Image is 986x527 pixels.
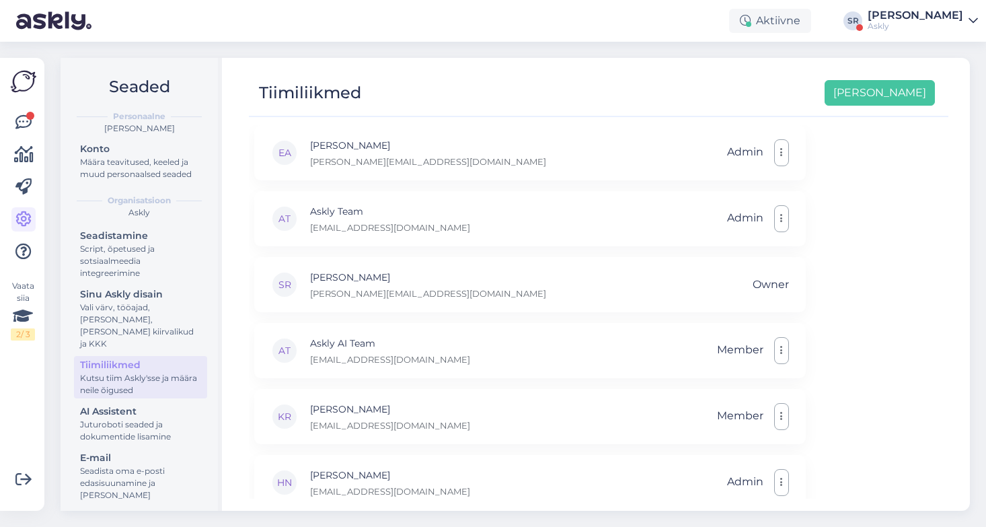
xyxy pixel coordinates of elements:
div: Määra teavitused, keeled ja muud personaalsed seaded [80,156,201,180]
p: Askly AI Team [310,336,470,351]
span: Owner [753,272,789,297]
div: Sinu Askly disain [80,287,201,302]
span: Admin [727,205,763,232]
p: [PERSON_NAME] [310,468,470,483]
div: E-mail [80,451,201,465]
a: [PERSON_NAME]Askly [868,10,978,32]
p: [PERSON_NAME] [310,402,470,417]
div: Tiimiliikmed [80,358,201,372]
div: EA [271,139,298,166]
div: Seadistamine [80,229,201,243]
div: Script, õpetused ja sotsiaalmeedia integreerimine [80,243,201,279]
div: AT [271,205,298,232]
p: [PERSON_NAME] [310,270,546,285]
p: [EMAIL_ADDRESS][DOMAIN_NAME] [310,419,470,431]
img: Askly Logo [11,69,36,94]
a: Sinu Askly disainVali värv, tööajad, [PERSON_NAME], [PERSON_NAME] kiirvalikud ja KKK [74,285,207,352]
span: Admin [727,139,763,166]
span: Admin [727,469,763,496]
div: Arveldamine [80,510,201,524]
div: AI Assistent [80,405,201,419]
div: Askly [868,21,963,32]
div: SR [271,271,298,298]
h2: Seaded [71,74,207,100]
p: [EMAIL_ADDRESS][DOMAIN_NAME] [310,485,470,497]
a: TiimiliikmedKutsu tiim Askly'sse ja määra neile õigused [74,356,207,398]
div: Kutsu tiim Askly'sse ja määra neile õigused [80,372,201,396]
p: [PERSON_NAME] [310,138,546,153]
a: AI AssistentJuturoboti seaded ja dokumentide lisamine [74,402,207,445]
p: [PERSON_NAME][EMAIL_ADDRESS][DOMAIN_NAME] [310,155,546,168]
a: E-mailSeadista oma e-posti edasisuunamine ja [PERSON_NAME] [74,449,207,503]
a: SeadistamineScript, õpetused ja sotsiaalmeedia integreerimine [74,227,207,281]
div: Aktiivne [729,9,811,33]
div: AT [271,337,298,364]
p: [EMAIL_ADDRESS][DOMAIN_NAME] [310,221,470,234]
span: Member [717,403,763,430]
div: Juturoboti seaded ja dokumentide lisamine [80,419,201,443]
div: Seadista oma e-posti edasisuunamine ja [PERSON_NAME] [80,465,201,501]
div: [PERSON_NAME] [868,10,963,21]
div: HN [271,469,298,496]
b: Personaalne [113,110,165,122]
p: [PERSON_NAME][EMAIL_ADDRESS][DOMAIN_NAME] [310,287,546,300]
div: 2 / 3 [11,328,35,341]
div: [PERSON_NAME] [71,122,207,135]
div: Vali värv, tööajad, [PERSON_NAME], [PERSON_NAME] kiirvalikud ja KKK [80,302,201,350]
p: Askly Team [310,204,470,219]
div: Vaata siia [11,280,35,341]
b: Organisatsioon [108,195,171,207]
div: SR [843,11,862,30]
div: KR [271,403,298,430]
div: Konto [80,142,201,156]
a: KontoMäära teavitused, keeled ja muud personaalsed seaded [74,140,207,182]
div: Tiimiliikmed [259,80,361,106]
div: Askly [71,207,207,219]
button: [PERSON_NAME] [825,80,935,106]
span: Member [717,337,763,364]
p: [EMAIL_ADDRESS][DOMAIN_NAME] [310,353,470,365]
